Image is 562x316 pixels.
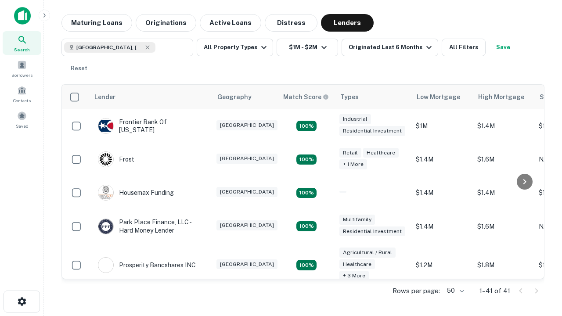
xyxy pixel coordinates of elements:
[277,39,338,56] button: $1M - $2M
[98,151,134,167] div: Frost
[473,209,534,243] td: $1.6M
[411,109,473,143] td: $1M
[216,187,277,197] div: [GEOGRAPHIC_DATA]
[479,286,510,296] p: 1–41 of 41
[349,42,434,53] div: Originated Last 6 Months
[296,260,317,270] div: Matching Properties: 7, hasApolloMatch: undefined
[200,14,261,32] button: Active Loans
[417,92,460,102] div: Low Mortgage
[363,148,399,158] div: Healthcare
[76,43,142,51] span: [GEOGRAPHIC_DATA], [GEOGRAPHIC_DATA], [GEOGRAPHIC_DATA]
[65,60,93,77] button: Reset
[98,185,113,200] img: picture
[411,176,473,209] td: $1.4M
[342,39,438,56] button: Originated Last 6 Months
[216,120,277,130] div: [GEOGRAPHIC_DATA]
[3,82,41,106] a: Contacts
[473,109,534,143] td: $1.4M
[3,31,41,55] a: Search
[98,118,203,134] div: Frontier Bank Of [US_STATE]
[393,286,440,296] p: Rows per page:
[216,220,277,230] div: [GEOGRAPHIC_DATA]
[11,72,32,79] span: Borrowers
[13,97,31,104] span: Contacts
[518,246,562,288] iframe: Chat Widget
[14,7,31,25] img: capitalize-icon.png
[98,257,196,273] div: Prosperity Bancshares INC
[340,92,359,102] div: Types
[339,271,369,281] div: + 3 more
[296,154,317,165] div: Matching Properties: 4, hasApolloMatch: undefined
[98,258,113,273] img: picture
[339,148,361,158] div: Retail
[278,85,335,109] th: Capitalize uses an advanced AI algorithm to match your search with the best lender. The match sco...
[411,243,473,287] td: $1.2M
[216,259,277,269] div: [GEOGRAPHIC_DATA]
[411,85,473,109] th: Low Mortgage
[98,185,174,201] div: Housemax Funding
[321,14,374,32] button: Lenders
[339,114,371,124] div: Industrial
[296,188,317,198] div: Matching Properties: 4, hasApolloMatch: undefined
[473,243,534,287] td: $1.8M
[94,92,115,102] div: Lender
[411,209,473,243] td: $1.4M
[197,39,273,56] button: All Property Types
[473,85,534,109] th: High Mortgage
[3,57,41,80] a: Borrowers
[411,143,473,176] td: $1.4M
[212,85,278,109] th: Geography
[339,248,396,258] div: Agricultural / Rural
[339,226,405,237] div: Residential Investment
[89,85,212,109] th: Lender
[216,154,277,164] div: [GEOGRAPHIC_DATA]
[339,259,375,269] div: Healthcare
[3,108,41,131] a: Saved
[283,92,329,102] div: Capitalize uses an advanced AI algorithm to match your search with the best lender. The match sco...
[339,159,367,169] div: + 1 more
[265,14,317,32] button: Distress
[339,215,375,225] div: Multifamily
[339,126,405,136] div: Residential Investment
[16,122,29,129] span: Saved
[335,85,411,109] th: Types
[136,14,196,32] button: Originations
[296,121,317,131] div: Matching Properties: 4, hasApolloMatch: undefined
[98,118,113,133] img: picture
[98,219,113,234] img: picture
[478,92,524,102] div: High Mortgage
[473,143,534,176] td: $1.6M
[489,39,517,56] button: Save your search to get updates of matches that match your search criteria.
[98,218,203,234] div: Park Place Finance, LLC - Hard Money Lender
[14,46,30,53] span: Search
[98,152,113,167] img: picture
[442,39,486,56] button: All Filters
[283,92,327,102] h6: Match Score
[61,14,132,32] button: Maturing Loans
[443,284,465,297] div: 50
[296,221,317,232] div: Matching Properties: 4, hasApolloMatch: undefined
[217,92,252,102] div: Geography
[473,176,534,209] td: $1.4M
